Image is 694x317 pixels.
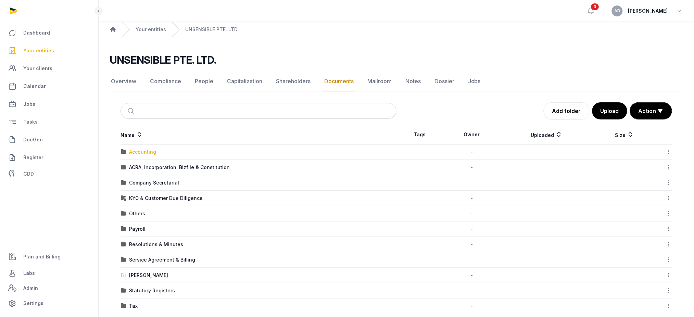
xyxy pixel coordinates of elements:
span: AB [615,9,620,13]
span: CDD [23,170,34,178]
a: Add folder [544,102,590,119]
div: KYC & Customer Due Diligence [129,195,203,202]
a: Plan and Billing [5,249,93,265]
nav: Breadcrumb [99,22,694,37]
img: folder.svg [121,257,126,263]
img: folder.svg [121,242,126,247]
button: Submit [124,103,140,118]
div: Service Agreement & Billing [129,256,195,263]
a: Calendar [5,78,93,94]
td: - [443,252,500,268]
a: Mailroom [366,72,393,91]
td: - [443,175,500,191]
div: Accounting [129,149,156,155]
span: 3 [591,3,599,10]
img: folder-upload.svg [121,272,126,278]
img: folder.svg [121,180,126,186]
a: Compliance [149,72,182,91]
td: - [443,160,500,175]
a: Dashboard [5,25,93,41]
a: Your clients [5,60,93,77]
a: Tasks [5,114,93,130]
a: Admin [5,281,93,295]
img: folder-locked-icon.svg [121,195,126,201]
span: Calendar [23,82,46,90]
td: - [443,221,500,237]
th: Tags [396,125,444,144]
span: Plan and Billing [23,253,61,261]
span: Jobs [23,100,35,108]
span: DocGen [23,136,43,144]
div: Statutory Registers [129,287,175,294]
span: Settings [23,299,43,307]
a: Dossier [433,72,456,91]
span: Your clients [23,64,52,73]
button: Upload [592,102,627,119]
div: [PERSON_NAME] [129,272,168,279]
img: folder.svg [121,303,126,309]
nav: Tabs [110,72,683,91]
a: Jobs [467,72,482,91]
td: - [443,206,500,221]
span: [PERSON_NAME] [628,7,668,15]
h2: UNSENSIBLE PTE. LTD. [110,54,216,66]
div: Company Secretarial [129,179,179,186]
a: Capitalization [226,72,264,91]
a: CDD [5,167,93,181]
a: Notes [404,72,422,91]
button: Action ▼ [630,103,672,119]
a: Jobs [5,96,93,112]
td: - [443,283,500,299]
a: People [193,72,215,91]
span: Register [23,153,43,162]
a: Shareholders [275,72,312,91]
button: AB [612,5,623,16]
span: Dashboard [23,29,50,37]
th: Name [121,125,396,144]
td: - [443,299,500,314]
a: Register [5,149,93,166]
span: Tasks [23,118,38,126]
td: - [443,237,500,252]
img: folder.svg [121,226,126,232]
div: Others [129,210,145,217]
div: Payroll [129,226,146,232]
a: Your entities [5,42,93,59]
a: Documents [323,72,355,91]
td: - [443,144,500,160]
div: ACRA, Incorporation, Bizfile & Constitution [129,164,230,171]
img: folder.svg [121,149,126,155]
img: folder.svg [121,165,126,170]
a: Overview [110,72,138,91]
img: folder.svg [121,288,126,293]
div: Tax [129,303,138,309]
a: UNSENSIBLE PTE. LTD. [185,26,239,33]
img: folder.svg [121,211,126,216]
th: Owner [443,125,500,144]
td: - [443,191,500,206]
th: Uploaded [500,125,593,144]
span: Your entities [23,47,54,55]
span: Labs [23,269,35,277]
a: DocGen [5,131,93,148]
div: Resolutions & Minutes [129,241,183,248]
a: Your entities [136,26,166,33]
span: Admin [23,284,38,292]
a: Settings [5,295,93,312]
td: - [443,268,500,283]
th: Size [593,125,656,144]
a: Labs [5,265,93,281]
